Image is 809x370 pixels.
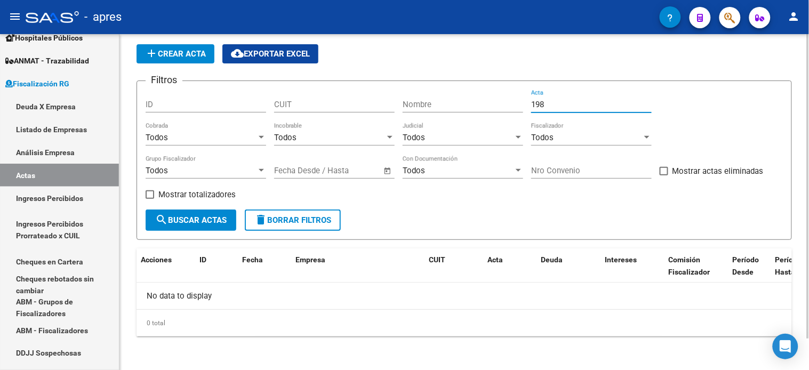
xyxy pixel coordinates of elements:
mat-icon: delete [254,213,267,226]
span: Mostrar totalizadores [158,188,236,201]
mat-icon: search [155,213,168,226]
div: No data to display [137,283,792,309]
span: Todos [146,133,168,142]
datatable-header-cell: Intereses [600,248,664,284]
datatable-header-cell: Acta [483,248,536,284]
div: 0 total [137,310,792,336]
span: Exportar EXCEL [231,49,310,59]
span: Deuda [541,255,563,264]
button: Buscar Actas [146,210,236,231]
span: Intereses [605,255,637,264]
datatable-header-cell: CUIT [424,248,483,284]
span: Crear Acta [145,49,206,59]
mat-icon: add [145,47,158,60]
span: Todos [274,133,297,142]
datatable-header-cell: Período Desde [728,248,771,284]
span: Fecha [242,255,263,264]
button: Exportar EXCEL [222,44,318,63]
button: Borrar Filtros [245,210,341,231]
span: Buscar Actas [155,215,227,225]
input: Fecha fin [327,166,379,175]
span: Acta [487,255,503,264]
div: Open Intercom Messenger [773,334,798,359]
span: Mostrar actas eliminadas [672,165,764,178]
mat-icon: cloud_download [231,47,244,60]
span: CUIT [429,255,445,264]
input: Fecha inicio [274,166,317,175]
span: Hospitales Públicos [5,32,83,44]
datatable-header-cell: Fecha [238,248,291,284]
button: Open calendar [382,165,394,177]
span: ID [199,255,206,264]
span: Borrar Filtros [254,215,331,225]
button: Crear Acta [137,44,214,63]
datatable-header-cell: ID [195,248,238,284]
datatable-header-cell: Empresa [291,248,424,284]
span: Fiscalización RG [5,78,69,90]
span: Empresa [295,255,325,264]
datatable-header-cell: Acciones [137,248,195,284]
span: Período Desde [733,255,759,276]
span: Todos [146,166,168,175]
datatable-header-cell: Comisión Fiscalizador [664,248,728,284]
h3: Filtros [146,73,182,87]
span: Comisión Fiscalizador [669,255,710,276]
span: Período Hasta [775,255,802,276]
datatable-header-cell: Deuda [536,248,600,284]
span: ANMAT - Trazabilidad [5,55,89,67]
span: Todos [403,166,425,175]
span: Acciones [141,255,172,264]
span: Todos [403,133,425,142]
span: Todos [531,133,554,142]
mat-icon: person [788,10,800,23]
mat-icon: menu [9,10,21,23]
span: - apres [84,5,122,29]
